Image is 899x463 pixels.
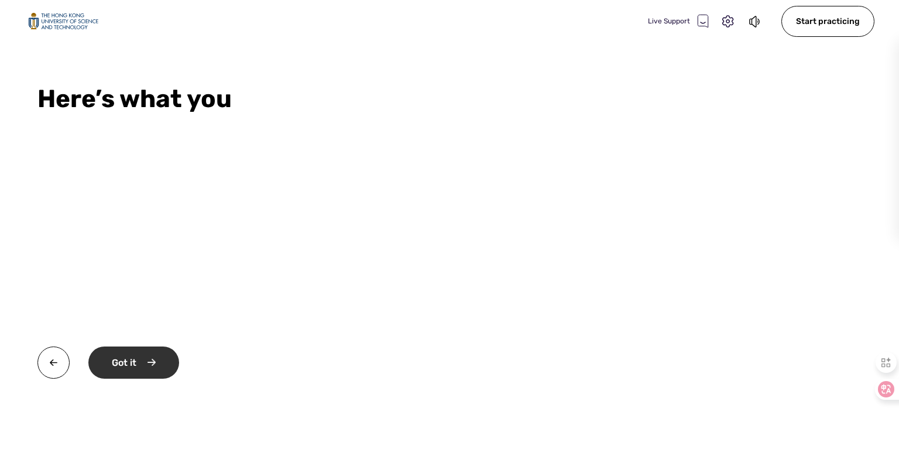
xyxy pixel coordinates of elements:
div: Got it [88,347,179,379]
img: twa0v+wMBzw8O7hXOoXfZwY4Rs7V4QQI7OXhSEnh6TzU1B8CMcie5QIvElVkpoMP8DJr7EI0p8Ns6ryRf5n4wFbqwEIwXmb+H... [37,347,70,379]
div: Start practicing [781,6,874,37]
img: logo [28,13,98,30]
div: Live Support [648,14,709,28]
div: Here’s what you [37,84,322,114]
